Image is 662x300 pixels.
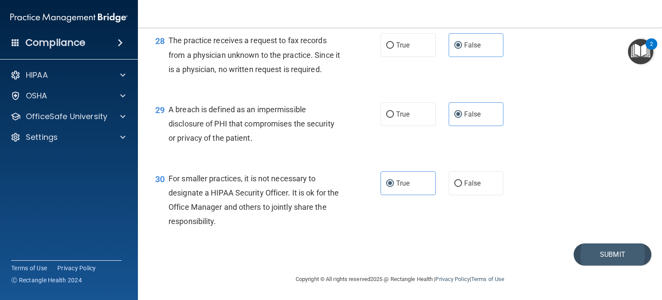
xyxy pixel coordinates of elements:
input: False [454,111,462,118]
a: Privacy Policy [435,276,469,282]
span: Ⓒ Rectangle Health 2024 [11,276,82,284]
span: 30 [155,174,165,184]
div: 2 [650,44,653,55]
a: OfficeSafe University [10,111,125,122]
p: OSHA [26,91,47,101]
a: Terms of Use [11,264,47,272]
span: True [396,41,409,49]
input: False [454,180,462,187]
span: False [464,110,481,118]
input: False [454,42,462,49]
a: Privacy Policy [57,264,96,272]
input: True [386,42,394,49]
a: OSHA [10,91,125,101]
span: 28 [155,36,165,46]
p: HIPAA [26,70,48,80]
div: Copyright © All rights reserved 2025 @ Rectangle Health | | [243,265,557,293]
a: HIPAA [10,70,125,80]
button: Submit [574,243,651,265]
span: A breach is defined as an impermissible disclosure of PHI that compromises the security or privac... [169,105,334,142]
img: PMB logo [10,9,128,26]
span: True [396,179,409,187]
p: Settings [26,132,58,142]
span: False [464,179,481,187]
span: The practice receives a request to fax records from a physician unknown to the practice. Since it... [169,36,340,73]
p: OfficeSafe University [26,111,107,122]
h4: Compliance [25,37,85,49]
input: True [386,111,394,118]
a: Settings [10,132,125,142]
span: False [464,41,481,49]
a: Terms of Use [471,276,504,282]
input: True [386,180,394,187]
span: For smaller practices, it is not necessary to designate a HIPAA Security Officer. It is ok for th... [169,174,339,226]
button: Open Resource Center, 2 new notifications [628,39,653,64]
span: 29 [155,105,165,115]
span: True [396,110,409,118]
